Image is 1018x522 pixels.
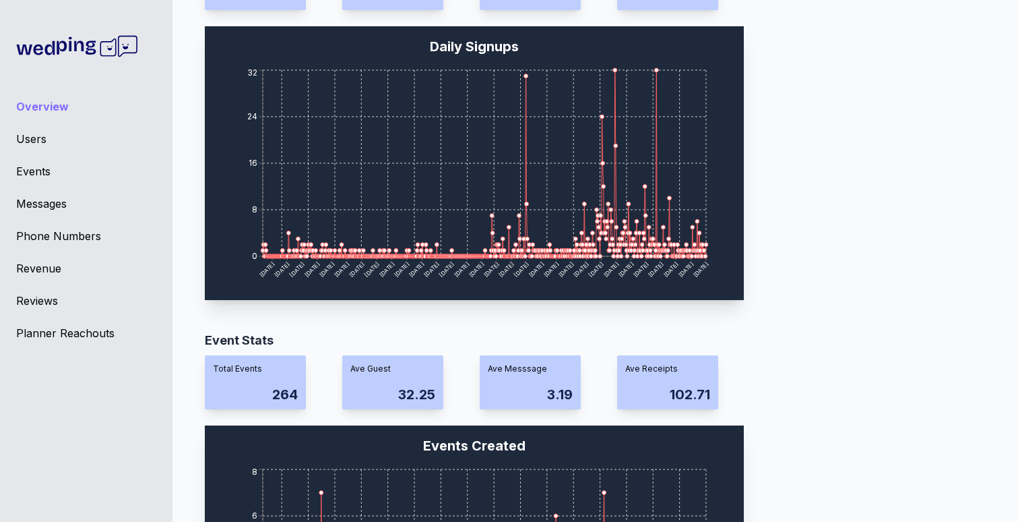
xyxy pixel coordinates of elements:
[393,260,410,278] tspan: [DATE]
[252,251,257,261] tspan: 0
[677,260,695,278] tspan: [DATE]
[513,260,530,278] tspan: [DATE]
[16,325,156,341] a: Planner Reachouts
[16,131,156,147] a: Users
[16,293,156,309] a: Reviews
[482,260,500,278] tspan: [DATE]
[528,260,545,278] tspan: [DATE]
[632,260,649,278] tspan: [DATE]
[625,364,710,374] div: Ave Receipts
[430,37,519,56] div: Daily Signups
[272,385,298,404] div: 264
[453,260,470,278] tspan: [DATE]
[363,260,381,278] tspan: [DATE]
[205,331,975,350] div: Event Stats
[16,260,156,277] a: Revenue
[498,260,515,278] tspan: [DATE]
[303,260,321,278] tspan: [DATE]
[438,260,455,278] tspan: [DATE]
[617,260,635,278] tspan: [DATE]
[348,260,366,278] tspan: [DATE]
[378,260,395,278] tspan: [DATE]
[468,260,485,278] tspan: [DATE]
[602,260,620,278] tspan: [DATE]
[670,385,710,404] div: 102.71
[252,467,257,477] tspan: 8
[408,260,425,278] tspan: [DATE]
[249,158,257,168] tspan: 16
[488,364,573,374] div: Ave Messsage
[557,260,575,278] tspan: [DATE]
[288,260,306,278] tspan: [DATE]
[318,260,336,278] tspan: [DATE]
[247,111,257,121] tspan: 24
[542,260,560,278] tspan: [DATE]
[423,436,526,455] div: Events Created
[647,260,665,278] tspan: [DATE]
[16,98,156,115] a: Overview
[547,385,573,404] div: 3.19
[587,260,605,278] tspan: [DATE]
[333,260,350,278] tspan: [DATE]
[247,67,257,78] tspan: 32
[692,260,709,278] tspan: [DATE]
[258,260,276,278] tspan: [DATE]
[16,196,156,212] a: Messages
[213,364,298,374] div: Total Events
[16,163,156,179] a: Events
[252,204,257,214] tspan: 8
[662,260,680,278] tspan: [DATE]
[252,511,257,521] tspan: 6
[16,228,156,244] a: Phone Numbers
[398,385,435,404] div: 32.25
[350,364,435,374] div: Ave Guest
[423,260,441,278] tspan: [DATE]
[573,260,590,278] tspan: [DATE]
[274,260,291,278] tspan: [DATE]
